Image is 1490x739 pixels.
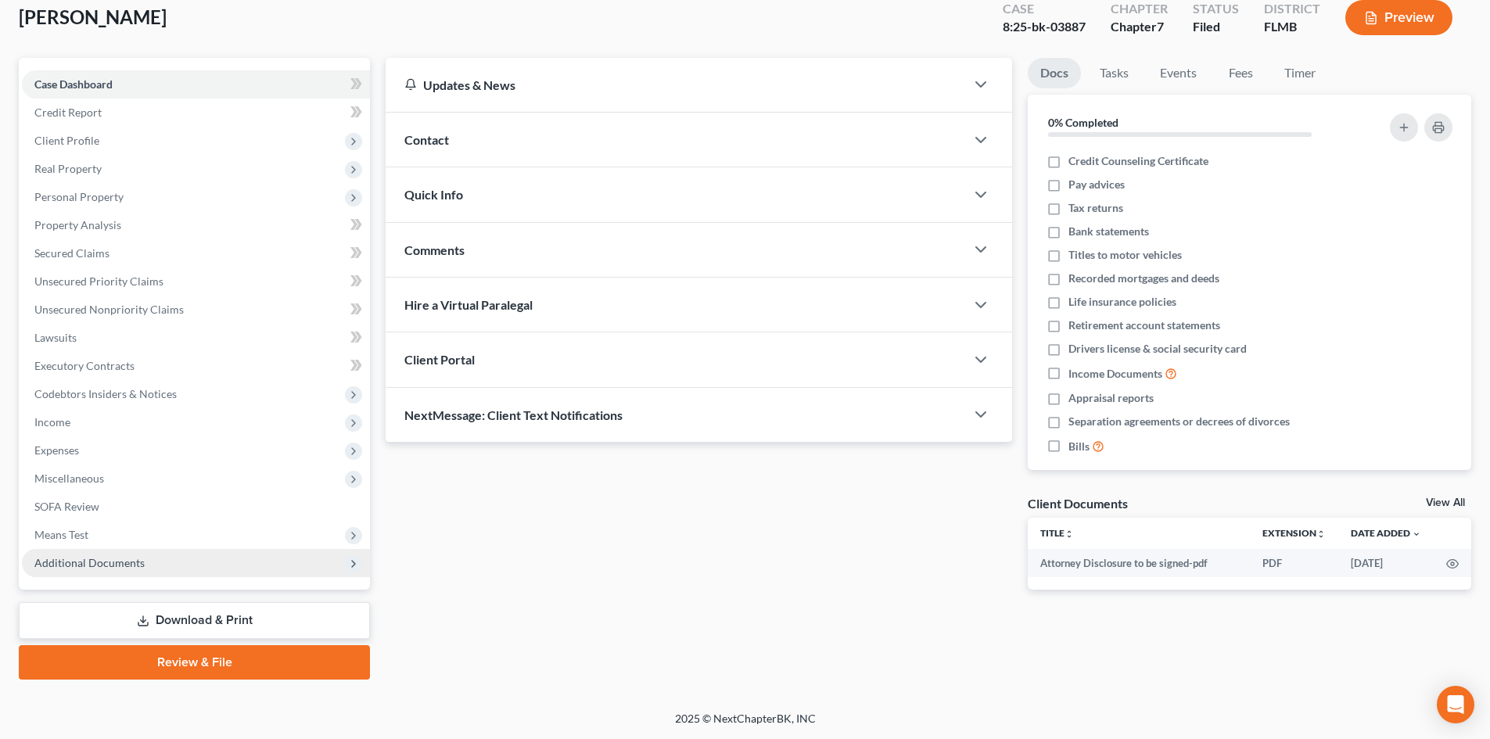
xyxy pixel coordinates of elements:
[1264,18,1320,36] div: FLMB
[34,472,104,485] span: Miscellaneous
[404,132,449,147] span: Contact
[34,218,121,231] span: Property Analysis
[22,493,370,521] a: SOFA Review
[1068,366,1162,382] span: Income Documents
[34,556,145,569] span: Additional Documents
[22,99,370,127] a: Credit Report
[34,274,163,288] span: Unsecured Priority Claims
[1068,271,1219,286] span: Recorded mortgages and deeds
[1068,247,1182,263] span: Titles to motor vehicles
[19,5,167,28] span: [PERSON_NAME]
[1068,200,1123,216] span: Tax returns
[1068,317,1220,333] span: Retirement account statements
[19,602,370,639] a: Download & Print
[1040,527,1074,539] a: Titleunfold_more
[34,106,102,119] span: Credit Report
[34,359,135,372] span: Executory Contracts
[22,211,370,239] a: Property Analysis
[404,407,623,422] span: NextMessage: Client Text Notifications
[1338,549,1434,577] td: [DATE]
[34,77,113,91] span: Case Dashboard
[1437,686,1474,723] div: Open Intercom Messenger
[1068,294,1176,310] span: Life insurance policies
[1065,529,1074,539] i: unfold_more
[34,415,70,429] span: Income
[404,187,463,202] span: Quick Info
[1351,527,1421,539] a: Date Added expand_more
[404,77,946,93] div: Updates & News
[1111,18,1168,36] div: Chapter
[1193,18,1239,36] div: Filed
[1426,497,1465,508] a: View All
[1068,153,1208,169] span: Credit Counseling Certificate
[34,528,88,541] span: Means Test
[1068,177,1125,192] span: Pay advices
[1157,19,1164,34] span: 7
[22,267,370,296] a: Unsecured Priority Claims
[22,70,370,99] a: Case Dashboard
[34,443,79,457] span: Expenses
[1316,529,1326,539] i: unfold_more
[1068,341,1247,357] span: Drivers license & social security card
[34,162,102,175] span: Real Property
[1262,527,1326,539] a: Extensionunfold_more
[1147,58,1209,88] a: Events
[22,239,370,267] a: Secured Claims
[34,246,110,260] span: Secured Claims
[34,500,99,513] span: SOFA Review
[1087,58,1141,88] a: Tasks
[22,324,370,352] a: Lawsuits
[34,303,184,316] span: Unsecured Nonpriority Claims
[1028,495,1128,511] div: Client Documents
[22,352,370,380] a: Executory Contracts
[34,387,177,400] span: Codebtors Insiders & Notices
[404,242,465,257] span: Comments
[34,134,99,147] span: Client Profile
[404,352,475,367] span: Client Portal
[1250,549,1338,577] td: PDF
[1028,58,1081,88] a: Docs
[1068,390,1154,406] span: Appraisal reports
[1412,529,1421,539] i: expand_more
[1048,116,1118,129] strong: 0% Completed
[1068,439,1090,454] span: Bills
[22,296,370,324] a: Unsecured Nonpriority Claims
[1028,549,1250,577] td: Attorney Disclosure to be signed-pdf
[19,645,370,680] a: Review & File
[300,711,1191,739] div: 2025 © NextChapterBK, INC
[404,297,533,312] span: Hire a Virtual Paralegal
[1272,58,1328,88] a: Timer
[1215,58,1266,88] a: Fees
[34,190,124,203] span: Personal Property
[34,331,77,344] span: Lawsuits
[1003,18,1086,36] div: 8:25-bk-03887
[1068,224,1149,239] span: Bank statements
[1068,414,1290,429] span: Separation agreements or decrees of divorces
